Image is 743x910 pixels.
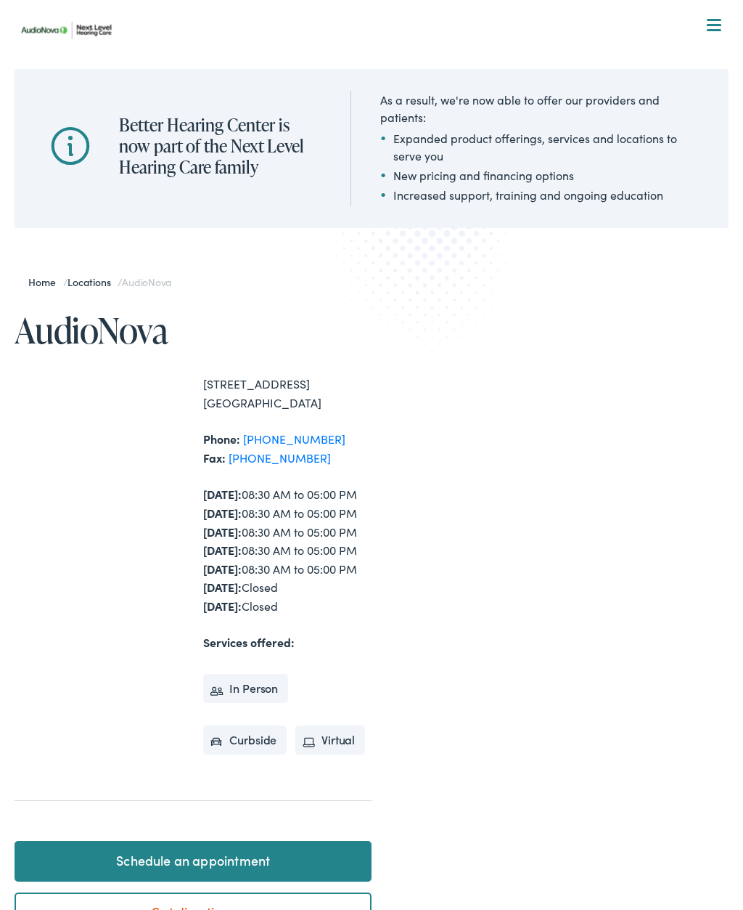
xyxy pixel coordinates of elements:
[67,275,118,289] a: Locations
[203,542,242,558] strong: [DATE]:
[203,598,242,614] strong: [DATE]:
[203,634,295,650] strong: Services offered:
[15,311,371,349] h1: AudioNova
[203,579,242,595] strong: [DATE]:
[203,505,242,521] strong: [DATE]:
[15,841,371,882] a: Schedule an appointment
[380,129,692,164] li: Expanded product offerings, services and locations to serve you
[203,561,242,577] strong: [DATE]:
[380,166,692,184] li: New pricing and financing options
[203,486,242,502] strong: [DATE]:
[203,450,226,466] strong: Fax:
[203,726,287,755] li: Curbside
[203,485,371,615] div: 08:30 AM to 05:00 PM 08:30 AM to 05:00 PM 08:30 AM to 05:00 PM 08:30 AM to 05:00 PM 08:30 AM to 0...
[229,450,331,466] a: [PHONE_NUMBER]
[122,275,171,289] span: AudioNova
[243,431,345,447] a: [PHONE_NUMBER]
[28,275,171,289] span: / /
[203,674,288,703] li: In Person
[203,524,242,540] strong: [DATE]:
[25,58,728,103] a: What We Offer
[380,186,692,203] li: Increased support, training and ongoing education
[203,431,240,447] strong: Phone:
[119,115,321,177] h2: Better Hearing Center is now part of the Next Level Hearing Care family
[380,91,692,126] div: As a result, we're now able to offer our providers and patients:
[295,726,365,755] li: Virtual
[28,275,62,289] a: Home
[203,375,371,412] div: [STREET_ADDRESS] [GEOGRAPHIC_DATA]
